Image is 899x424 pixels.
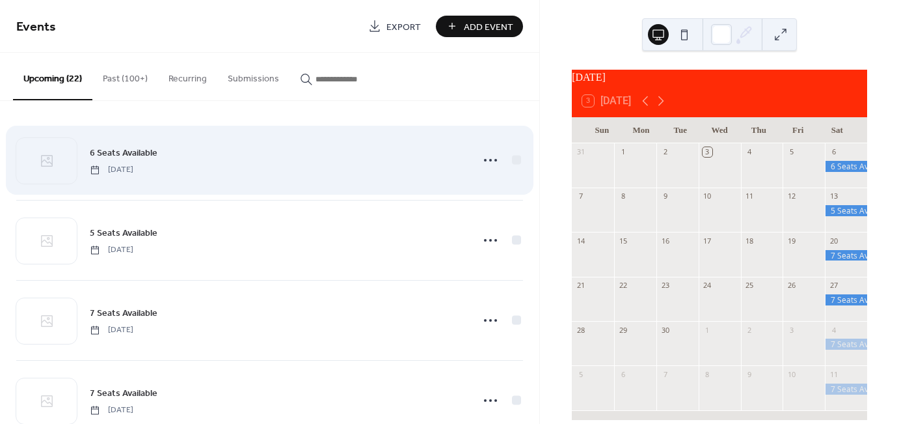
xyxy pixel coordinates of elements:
div: 7 Seats Available [825,384,867,395]
div: 15 [618,236,628,246]
button: Recurring [158,53,217,99]
div: 10 [703,191,712,201]
div: 3 [703,147,712,157]
div: 6 [618,369,628,379]
div: 30 [660,325,670,335]
div: [DATE] [572,70,867,85]
div: 13 [829,191,839,201]
span: Add Event [464,20,513,34]
span: Export [386,20,421,34]
button: Upcoming (22) [13,53,92,100]
div: 1 [618,147,628,157]
div: 2 [745,325,755,335]
span: 5 Seats Available [90,227,157,240]
div: 20 [829,236,839,246]
div: 26 [786,281,796,290]
span: [DATE] [90,164,133,176]
div: Wed [700,117,739,143]
div: Thu [739,117,778,143]
div: 7 [660,369,670,379]
div: 27 [829,281,839,290]
div: 7 Seats Available [825,250,867,261]
div: 11 [745,191,755,201]
span: 7 Seats Available [90,387,157,401]
div: 14 [576,236,585,246]
span: Events [16,14,56,40]
div: 6 [829,147,839,157]
a: 5 Seats Available [90,225,157,240]
div: 25 [745,281,755,290]
span: 7 Seats Available [90,307,157,320]
div: 19 [786,236,796,246]
div: 21 [576,281,585,290]
button: Submissions [217,53,289,99]
div: 12 [786,191,796,201]
span: [DATE] [90,324,133,336]
a: 6 Seats Available [90,145,157,160]
div: 8 [703,369,712,379]
div: 7 Seats Available [825,294,867,305]
div: 3 [786,325,796,335]
div: 9 [660,191,670,201]
div: 7 Seats Available [825,339,867,350]
div: 16 [660,236,670,246]
div: 8 [618,191,628,201]
span: [DATE] [90,244,133,256]
div: 23 [660,281,670,290]
div: 7 [576,191,585,201]
div: 2 [660,147,670,157]
div: Tue [661,117,700,143]
div: 5 [786,147,796,157]
div: 1 [703,325,712,335]
div: 9 [745,369,755,379]
a: 7 Seats Available [90,305,157,320]
div: 11 [829,369,839,379]
div: Fri [778,117,817,143]
div: 22 [618,281,628,290]
div: 24 [703,281,712,290]
button: Add Event [436,16,523,37]
div: Sat [818,117,857,143]
div: 6 Seats Available [825,161,867,172]
div: 5 [576,369,585,379]
div: 4 [829,325,839,335]
div: 5 Seats Available [825,205,867,216]
span: [DATE] [90,404,133,416]
div: 28 [576,325,585,335]
div: 4 [745,147,755,157]
button: Past (100+) [92,53,158,99]
div: Mon [621,117,660,143]
div: Sun [582,117,621,143]
a: 7 Seats Available [90,386,157,401]
div: 31 [576,147,585,157]
a: Export [358,16,431,37]
div: 17 [703,236,712,246]
span: 6 Seats Available [90,147,157,160]
div: 10 [786,369,796,379]
div: 29 [618,325,628,335]
div: 18 [745,236,755,246]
